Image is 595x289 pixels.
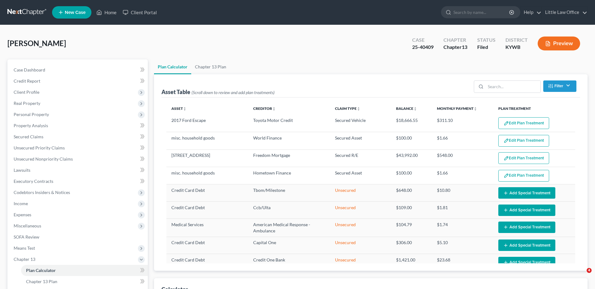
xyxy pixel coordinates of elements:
span: Miscellaneous [14,223,41,228]
a: Client Portal [120,7,160,18]
a: Property Analysis [9,120,148,131]
a: Lawsuits [9,165,148,176]
img: edit-pencil-c1479a1de80d8dea1e2430c2f745a3c6a07e9d7aa2eeffe225670001d78357a8.svg [504,138,509,143]
button: Add Special Treatment [498,222,555,233]
a: Case Dashboard [9,64,148,75]
button: Preview [538,37,580,50]
img: edit-pencil-c1479a1de80d8dea1e2430c2f745a3c6a07e9d7aa2eeffe225670001d78357a8.svg [504,156,509,161]
td: $1.66 [432,167,493,184]
td: $10.80 [432,184,493,201]
span: Personal Property [14,112,49,117]
td: Ccb/Ulta [248,201,330,218]
span: 4 [587,268,592,273]
a: Home [93,7,120,18]
button: Add Special Treatment [498,257,555,268]
button: Edit Plan Treatment [498,117,549,129]
button: Edit Plan Treatment [498,170,549,182]
td: $1.66 [432,132,493,149]
span: SOFA Review [14,234,39,239]
td: $100.00 [391,132,432,149]
span: Case Dashboard [14,67,45,72]
a: Credit Report [9,75,148,87]
td: Capital One [248,237,330,254]
input: Search by name... [453,6,510,18]
td: misc. household goods [166,132,248,149]
button: Add Special Treatment [498,187,555,199]
div: 25-40409 [412,44,434,51]
div: Status [477,37,496,44]
td: Unsecured [330,184,391,201]
a: Unsecured Nonpriority Claims [9,153,148,165]
td: misc. household goods [166,167,248,184]
span: Secured Claims [14,134,43,139]
a: Chapter 13 Plan [21,276,148,287]
td: Medical Services [166,219,248,237]
th: Plan Treatment [493,102,575,115]
span: Unsecured Nonpriority Claims [14,156,73,162]
iframe: Intercom live chat [574,268,589,283]
a: Secured Claims [9,131,148,142]
span: Client Profile [14,89,39,95]
td: $648.00 [391,184,432,201]
span: 13 [462,44,467,50]
td: Freedom Mortgage [248,149,330,167]
i: unfold_more [272,107,276,111]
td: $306.00 [391,237,432,254]
td: $548.00 [432,149,493,167]
td: Credit Card Debt [166,201,248,218]
td: $23.68 [432,254,493,271]
td: 2017 Ford Escape [166,115,248,132]
a: Balanceunfold_more [396,106,417,111]
div: Asset Table [161,88,275,96]
td: Unsecured [330,237,391,254]
a: SOFA Review [9,231,148,243]
td: Tbom/Milestone [248,184,330,201]
td: Unsecured [330,201,391,218]
button: Filter [543,80,576,92]
td: Credit Card Debt [166,237,248,254]
a: Little Law Office [542,7,587,18]
span: Means Test [14,245,35,251]
td: $109.00 [391,201,432,218]
div: Filed [477,44,496,51]
div: District [505,37,528,44]
div: KYWB [505,44,528,51]
a: Chapter 13 Plan [191,59,230,74]
div: Chapter [443,37,467,44]
img: edit-pencil-c1479a1de80d8dea1e2430c2f745a3c6a07e9d7aa2eeffe225670001d78357a8.svg [504,173,509,178]
td: Secured Vehicle [330,115,391,132]
a: Help [521,7,541,18]
td: $43,992.00 [391,149,432,167]
td: Credit One Bank [248,254,330,271]
td: $18,666.55 [391,115,432,132]
a: Executory Contracts [9,176,148,187]
button: Edit Plan Treatment [498,135,549,147]
input: Search... [486,81,540,93]
button: Add Special Treatment [498,239,555,251]
span: Expenses [14,212,31,217]
td: $1,421.00 [391,254,432,271]
a: Unsecured Priority Claims [9,142,148,153]
span: New Case [65,10,86,15]
a: Assetunfold_more [171,106,187,111]
a: Creditorunfold_more [253,106,276,111]
td: [STREET_ADDRESS] [166,149,248,167]
td: Hometown Finance [248,167,330,184]
td: $5.10 [432,237,493,254]
span: Chapter 13 [14,257,35,262]
a: Claim Typeunfold_more [335,106,360,111]
td: Secured Asset [330,167,391,184]
td: World Finance [248,132,330,149]
i: unfold_more [413,107,417,111]
i: unfold_more [357,107,360,111]
td: Secured Asset [330,132,391,149]
td: $1.81 [432,201,493,218]
span: [PERSON_NAME] [7,39,66,48]
span: (Scroll down to review and add plan treatments) [192,90,275,95]
button: Add Special Treatment [498,205,555,216]
i: unfold_more [474,107,477,111]
td: Unsecured [330,254,391,271]
td: Secured R/E [330,149,391,167]
span: Plan Calculator [26,268,56,273]
td: $100.00 [391,167,432,184]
